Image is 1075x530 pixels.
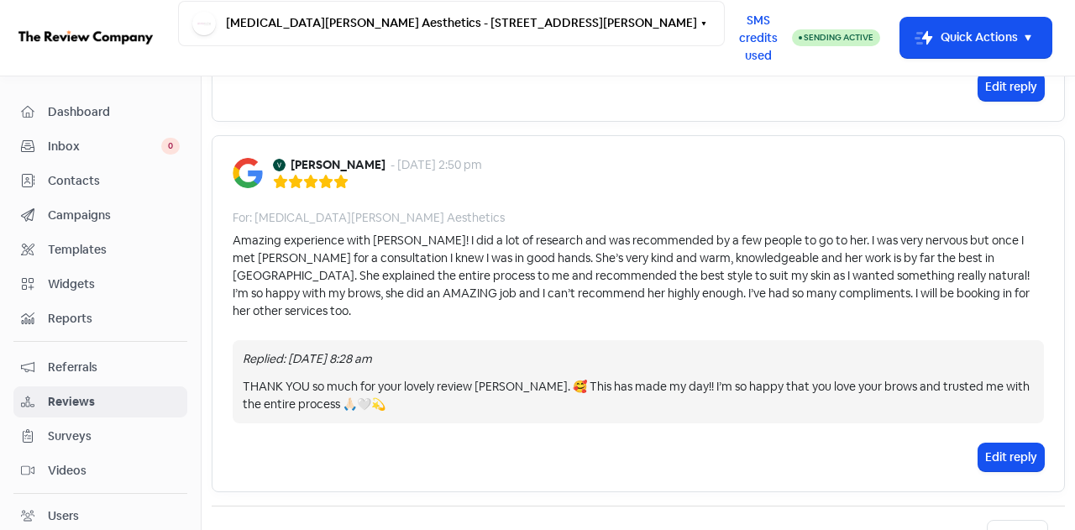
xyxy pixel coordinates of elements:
div: For: [MEDICAL_DATA][PERSON_NAME] Aesthetics [233,209,505,227]
span: Sending Active [804,32,873,43]
span: 0 [161,138,180,155]
a: Reports [13,303,187,334]
a: Campaigns [13,200,187,231]
div: - [DATE] 2:50 pm [391,156,482,174]
div: THANK YOU so much for your lovely review [PERSON_NAME]. 🥰 This has made my day!! I’m so happy tha... [243,378,1034,413]
a: Surveys [13,421,187,452]
b: [PERSON_NAME] [291,156,385,174]
span: Surveys [48,428,180,445]
button: Edit reply [978,73,1044,101]
a: Videos [13,455,187,486]
a: Widgets [13,269,187,300]
button: Quick Actions [900,18,1051,58]
a: Templates [13,234,187,265]
span: Contacts [48,172,180,190]
span: Inbox [48,138,161,155]
img: Avatar [273,159,286,171]
span: SMS credits used [739,12,778,65]
a: Reviews [13,386,187,417]
span: Widgets [48,275,180,293]
span: Campaigns [48,207,180,224]
img: Image [233,158,263,188]
button: Edit reply [978,443,1044,471]
button: [MEDICAL_DATA][PERSON_NAME] Aesthetics - [STREET_ADDRESS][PERSON_NAME] [178,1,725,46]
a: Sending Active [792,28,880,48]
span: Templates [48,241,180,259]
span: Reviews [48,393,180,411]
span: Reports [48,310,180,328]
i: Replied: [DATE] 8:28 am [243,351,372,366]
div: Users [48,507,79,525]
span: Referrals [48,359,180,376]
a: Referrals [13,352,187,383]
span: Dashboard [48,103,180,121]
span: Videos [48,462,180,480]
div: Amazing experience with [PERSON_NAME]! I did a lot of research and was recommended by a few peopl... [233,232,1044,320]
a: Inbox 0 [13,131,187,162]
a: Contacts [13,165,187,197]
a: Dashboard [13,97,187,128]
a: SMS credits used [725,28,792,45]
